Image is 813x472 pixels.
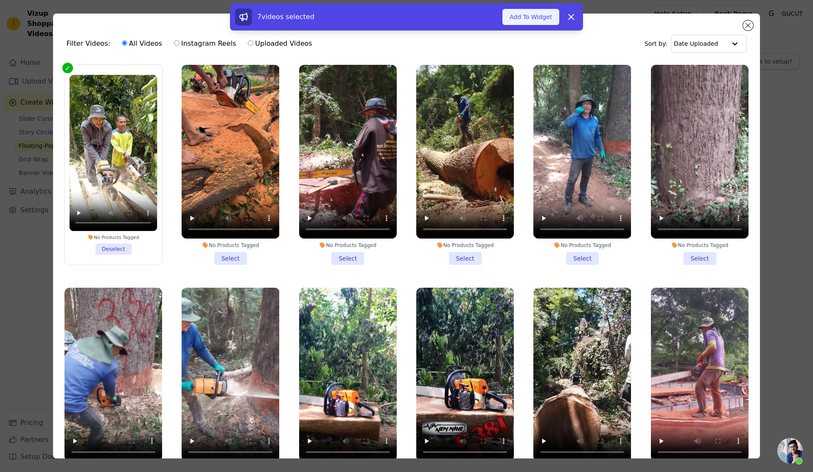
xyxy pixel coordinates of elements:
label: Uploaded Videos [247,38,312,49]
img: tab_domain_overview_orange.svg [25,49,31,56]
div: v 4.0.25 [24,14,42,20]
img: website_grey.svg [14,22,20,29]
label: All Videos [121,38,163,49]
img: logo_orange.svg [14,14,20,20]
img: tab_keywords_by_traffic_grey.svg [86,49,93,56]
span: 7 videos selected [257,13,314,21]
button: Add To Widget [502,9,559,25]
div: Domain Overview [34,50,76,56]
div: Sort by: [645,35,747,53]
div: Keywords by Traffic [95,50,140,56]
div: Domain: [DOMAIN_NAME] [22,22,93,29]
div: No Products Tagged [69,234,157,240]
div: No Products Tagged [651,242,749,249]
div: No Products Tagged [533,242,631,249]
div: No Products Tagged [182,242,279,249]
div: No Products Tagged [416,242,514,249]
div: No Products Tagged [299,242,397,249]
div: Filter Videos: [67,34,317,53]
label: Instagram Reels [174,38,236,49]
div: คำแนะนำเมื่อวางเมาส์เหนือปุ่มเปิด [777,438,803,464]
